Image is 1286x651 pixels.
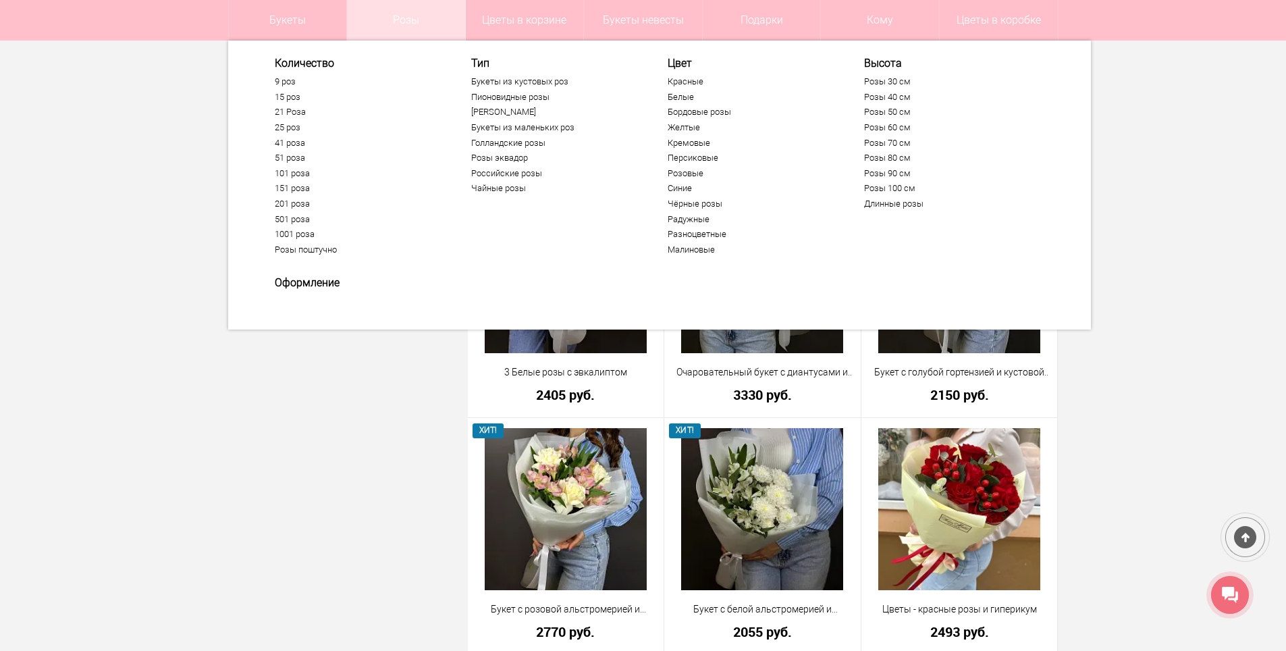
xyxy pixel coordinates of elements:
a: Белые [668,92,834,103]
a: 201 роза [275,199,441,209]
a: 25 роз [275,122,441,133]
a: Букет с розовой альстромерией и розами [477,602,655,617]
a: Розовые [668,168,834,179]
a: Розы 70 см [864,138,1030,149]
a: Кремовые [668,138,834,149]
a: 3330 руб. [673,388,852,402]
a: Бордовые розы [668,107,834,118]
span: Высота [864,57,1030,70]
a: 15 роз [275,92,441,103]
a: Российские розы [471,168,637,179]
a: Чайные розы [471,183,637,194]
a: Розы 60 см [864,122,1030,133]
a: Чёрные розы [668,199,834,209]
a: Цветы - красные розы и гиперикум [870,602,1049,617]
a: 2405 руб. [477,388,655,402]
span: ХИТ! [473,423,504,438]
a: Розы 100 см [864,183,1030,194]
a: 3 Белые розы с эвкалиптом [477,365,655,380]
img: Цветы - красные розы и гиперикум [878,428,1040,590]
a: Букет с белой альстромерией и хризантемой [673,602,852,617]
a: 101 роза [275,168,441,179]
a: Пионовидные розы [471,92,637,103]
a: [PERSON_NAME] [471,107,637,118]
a: Радужные [668,214,834,225]
a: Голландские розы [471,138,637,149]
a: Длинные розы [864,199,1030,209]
a: 51 роза [275,153,441,163]
span: ХИТ! [669,423,701,438]
a: Розы 80 см [864,153,1030,163]
a: Розы 50 см [864,107,1030,118]
a: Букеты из кустовых роз [471,76,637,87]
span: Цвет [668,57,834,70]
a: 2770 руб. [477,625,655,639]
a: 151 роза [275,183,441,194]
a: 2055 руб. [673,625,852,639]
a: Красные [668,76,834,87]
a: 21 Роза [275,107,441,118]
a: Синие [668,183,834,194]
span: Оформление [275,276,441,289]
a: Розы 30 см [864,76,1030,87]
span: Тип [471,57,637,70]
a: Розы поштучно [275,244,441,255]
img: Букет с розовой альстромерией и розами [485,428,647,590]
a: Букеты из маленьких роз [471,122,637,133]
a: Розы эквадор [471,153,637,163]
a: 2150 руб. [870,388,1049,402]
a: 41 роза [275,138,441,149]
a: Розы 40 см [864,92,1030,103]
a: Разноцветные [668,229,834,240]
a: Персиковые [668,153,834,163]
img: Букет с белой альстромерией и хризантемой [681,428,843,590]
a: 1001 роза [275,229,441,240]
a: Желтые [668,122,834,133]
a: Розы 90 см [864,168,1030,179]
span: Количество [275,57,441,70]
a: 9 роз [275,76,441,87]
a: 501 роза [275,214,441,225]
a: 2493 руб. [870,625,1049,639]
a: Малиновые [668,244,834,255]
a: Букет с голубой гортензией и кустовой хризантемой [870,365,1049,380]
a: Очаровательный букет с диантусами и розой [673,365,852,380]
